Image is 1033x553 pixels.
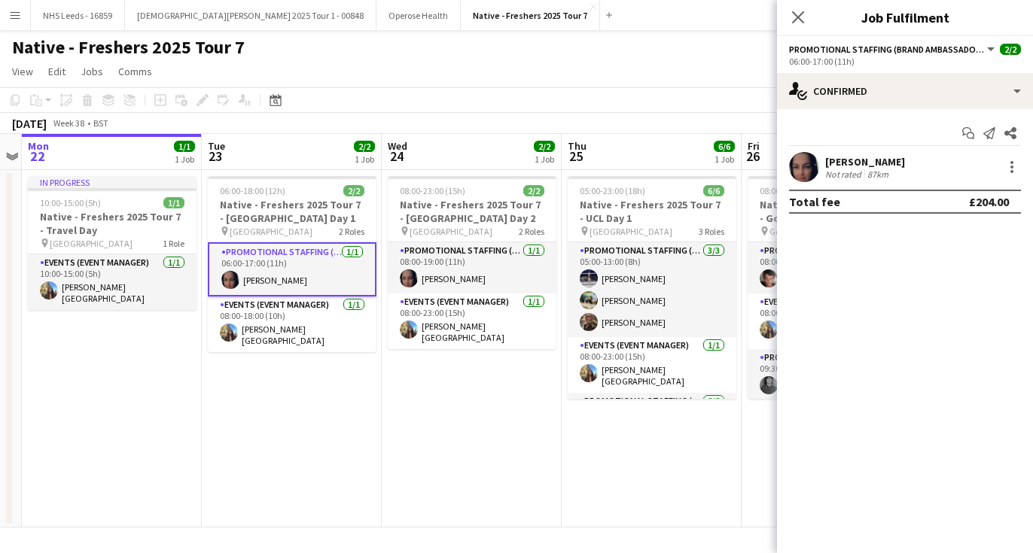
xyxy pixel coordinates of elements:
[118,65,152,78] span: Comms
[125,1,376,30] button: [DEMOGRAPHIC_DATA][PERSON_NAME] 2025 Tour 1 - 00848
[208,176,376,352] app-job-card: 06:00-18:00 (12h)2/2Native - Freshers 2025 Tour 7 - [GEOGRAPHIC_DATA] Day 1 [GEOGRAPHIC_DATA]2 Ro...
[208,139,225,153] span: Tue
[339,226,364,237] span: 2 Roles
[745,147,760,165] span: 26
[6,62,39,81] a: View
[568,242,736,337] app-card-role: Promotional Staffing (Brand Ambassadors)3/305:00-13:00 (8h)[PERSON_NAME][PERSON_NAME][PERSON_NAME]
[28,254,197,310] app-card-role: Events (Event Manager)1/110:00-15:00 (5h)[PERSON_NAME][GEOGRAPHIC_DATA]
[81,65,103,78] span: Jobs
[461,1,600,30] button: Native - Freshers 2025 Tour 7
[777,73,1033,109] div: Confirmed
[535,153,554,165] div: 1 Job
[410,226,492,237] span: [GEOGRAPHIC_DATA]
[388,176,556,349] app-job-card: 08:00-23:00 (15h)2/2Native - Freshers 2025 Tour 7 - [GEOGRAPHIC_DATA] Day 2 [GEOGRAPHIC_DATA]2 Ro...
[388,242,556,293] app-card-role: Promotional Staffing (Brand Ambassadors)1/108:00-19:00 (11h)[PERSON_NAME]
[519,226,544,237] span: 2 Roles
[789,44,985,55] span: Promotional Staffing (Brand Ambassadors)
[388,293,556,349] app-card-role: Events (Event Manager)1/108:00-23:00 (15h)[PERSON_NAME][GEOGRAPHIC_DATA]
[206,147,225,165] span: 23
[789,56,1021,67] div: 06:00-17:00 (11h)
[400,185,465,196] span: 08:00-23:00 (15h)
[699,226,724,237] span: 3 Roles
[343,185,364,196] span: 2/2
[42,62,72,81] a: Edit
[534,141,555,152] span: 2/2
[715,153,734,165] div: 1 Job
[568,337,736,393] app-card-role: Events (Event Manager)1/108:00-23:00 (15h)[PERSON_NAME][GEOGRAPHIC_DATA]
[12,36,245,59] h1: Native - Freshers 2025 Tour 7
[825,155,905,169] div: [PERSON_NAME]
[376,1,461,30] button: Operose Health
[230,226,312,237] span: [GEOGRAPHIC_DATA]
[28,139,49,153] span: Mon
[174,141,195,152] span: 1/1
[748,198,916,225] h3: Native - Freshers 2025 Tour 7 - Goldsmiths College Freshers Day 1
[163,238,184,249] span: 1 Role
[175,153,194,165] div: 1 Job
[31,1,125,30] button: NHS Leeds - 16859
[590,226,672,237] span: [GEOGRAPHIC_DATA]
[208,296,376,352] app-card-role: Events (Event Manager)1/108:00-18:00 (10h)[PERSON_NAME][GEOGRAPHIC_DATA]
[568,139,587,153] span: Thu
[385,147,407,165] span: 24
[748,242,916,293] app-card-role: Promotional Staffing (Brand Ambassadors)1/108:00-17:00 (9h)[PERSON_NAME]
[568,393,736,466] app-card-role: Promotional Staffing (Brand Ambassadors)2/2
[75,62,109,81] a: Jobs
[748,139,760,153] span: Fri
[703,185,724,196] span: 6/6
[28,176,197,188] div: In progress
[1000,44,1021,55] span: 2/2
[748,293,916,349] app-card-role: Events (Event Manager)1/108:00-18:00 (10h)[PERSON_NAME][GEOGRAPHIC_DATA]
[568,176,736,399] app-job-card: 05:00-23:00 (18h)6/6Native - Freshers 2025 Tour 7 - UCL Day 1 [GEOGRAPHIC_DATA]3 RolesPromotional...
[864,169,891,180] div: 87km
[748,176,916,399] app-job-card: 08:00-18:00 (10h)3/3Native - Freshers 2025 Tour 7 - Goldsmiths College Freshers Day 1 Goldsmiths ...
[825,169,864,180] div: Not rated
[748,349,916,400] app-card-role: Promotional Staffing (Brand Ambassadors)1/109:30-16:00 (6h30m)[PERSON_NAME]
[388,198,556,225] h3: Native - Freshers 2025 Tour 7 - [GEOGRAPHIC_DATA] Day 2
[12,65,33,78] span: View
[93,117,108,129] div: BST
[208,198,376,225] h3: Native - Freshers 2025 Tour 7 - [GEOGRAPHIC_DATA] Day 1
[50,117,87,129] span: Week 38
[789,44,997,55] button: Promotional Staffing (Brand Ambassadors)
[40,197,101,208] span: 10:00-15:00 (5h)
[220,185,285,196] span: 06:00-18:00 (12h)
[354,141,375,152] span: 2/2
[355,153,374,165] div: 1 Job
[28,210,197,237] h3: Native - Freshers 2025 Tour 7 - Travel Day
[714,141,735,152] span: 6/6
[12,116,47,131] div: [DATE]
[568,198,736,225] h3: Native - Freshers 2025 Tour 7 - UCL Day 1
[112,62,158,81] a: Comms
[760,185,825,196] span: 08:00-18:00 (10h)
[777,8,1033,27] h3: Job Fulfilment
[28,176,197,310] app-job-card: In progress10:00-15:00 (5h)1/1Native - Freshers 2025 Tour 7 - Travel Day [GEOGRAPHIC_DATA]1 RoleE...
[565,147,587,165] span: 25
[580,185,645,196] span: 05:00-23:00 (18h)
[208,242,376,296] app-card-role: Promotional Staffing (Brand Ambassadors)1/106:00-17:00 (11h)[PERSON_NAME]
[388,139,407,153] span: Wed
[163,197,184,208] span: 1/1
[26,147,49,165] span: 22
[50,238,133,249] span: [GEOGRAPHIC_DATA]
[48,65,66,78] span: Edit
[769,226,877,237] span: Goldsmiths College Freshers
[969,194,1009,209] div: £204.00
[523,185,544,196] span: 2/2
[789,194,840,209] div: Total fee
